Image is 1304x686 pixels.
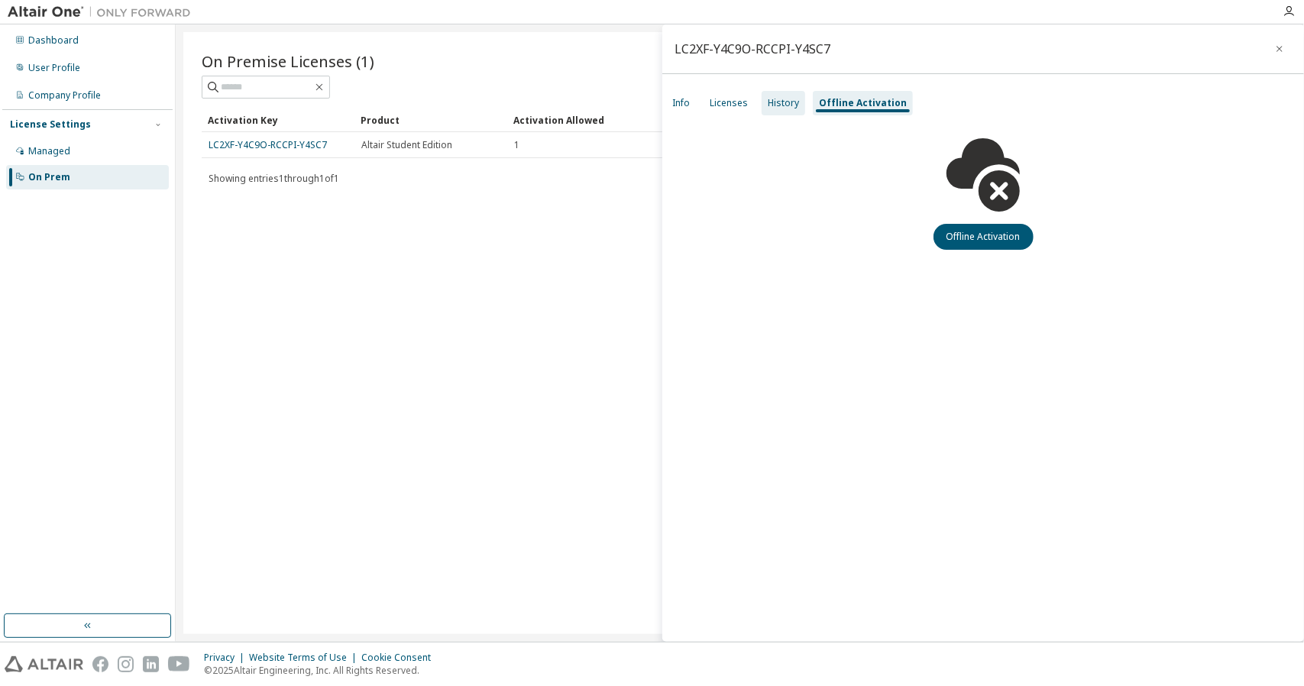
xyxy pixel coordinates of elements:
div: License Settings [10,118,91,131]
img: Altair One [8,5,199,20]
button: Offline Activation [934,224,1034,250]
div: Managed [28,145,70,157]
div: History [768,97,799,109]
span: Altair Student Edition [361,139,452,151]
div: Product [361,108,501,132]
div: Cookie Consent [361,652,440,664]
img: instagram.svg [118,656,134,672]
p: © 2025 Altair Engineering, Inc. All Rights Reserved. [204,664,440,677]
div: Activation Allowed [513,108,654,132]
div: On Prem [28,171,70,183]
span: 1 [514,139,519,151]
div: Info [672,97,690,109]
span: Showing entries 1 through 1 of 1 [209,172,339,185]
div: Activation Key [208,108,348,132]
img: facebook.svg [92,656,108,672]
div: LC2XF-Y4C9O-RCCPI-Y4SC7 [675,43,830,55]
a: LC2XF-Y4C9O-RCCPI-Y4SC7 [209,138,327,151]
span: On Premise Licenses (1) [202,50,374,72]
div: Licenses [710,97,748,109]
div: Dashboard [28,34,79,47]
div: Offline Activation [819,97,907,109]
img: linkedin.svg [143,656,159,672]
img: youtube.svg [168,656,190,672]
div: Company Profile [28,89,101,102]
img: altair_logo.svg [5,656,83,672]
div: Website Terms of Use [249,652,361,664]
div: Privacy [204,652,249,664]
div: User Profile [28,62,80,74]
